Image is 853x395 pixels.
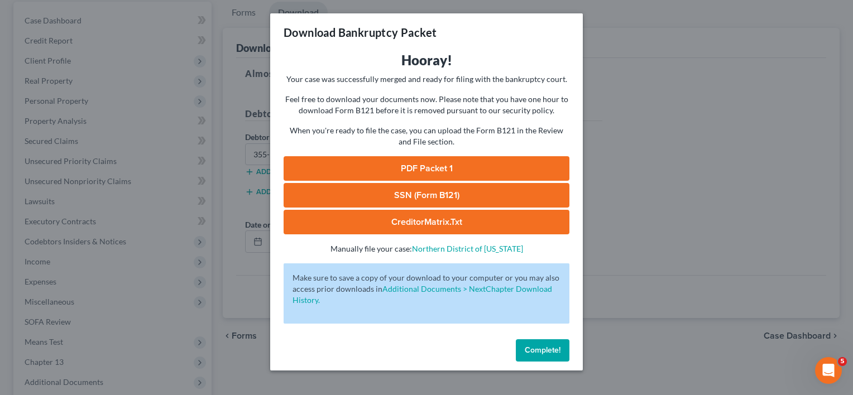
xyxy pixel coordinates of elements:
[284,74,569,85] p: Your case was successfully merged and ready for filing with the bankruptcy court.
[516,339,569,362] button: Complete!
[284,25,437,40] h3: Download Bankruptcy Packet
[284,183,569,208] a: SSN (Form B121)
[284,94,569,116] p: Feel free to download your documents now. Please note that you have one hour to download Form B12...
[293,284,552,305] a: Additional Documents > NextChapter Download History.
[838,357,847,366] span: 5
[284,51,569,69] h3: Hooray!
[284,156,569,181] a: PDF Packet 1
[284,210,569,234] a: CreditorMatrix.txt
[284,125,569,147] p: When you're ready to file the case, you can upload the Form B121 in the Review and File section.
[293,272,560,306] p: Make sure to save a copy of your download to your computer or you may also access prior downloads in
[412,244,523,253] a: Northern District of [US_STATE]
[815,357,842,384] iframe: Intercom live chat
[284,243,569,254] p: Manually file your case:
[525,345,560,355] span: Complete!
